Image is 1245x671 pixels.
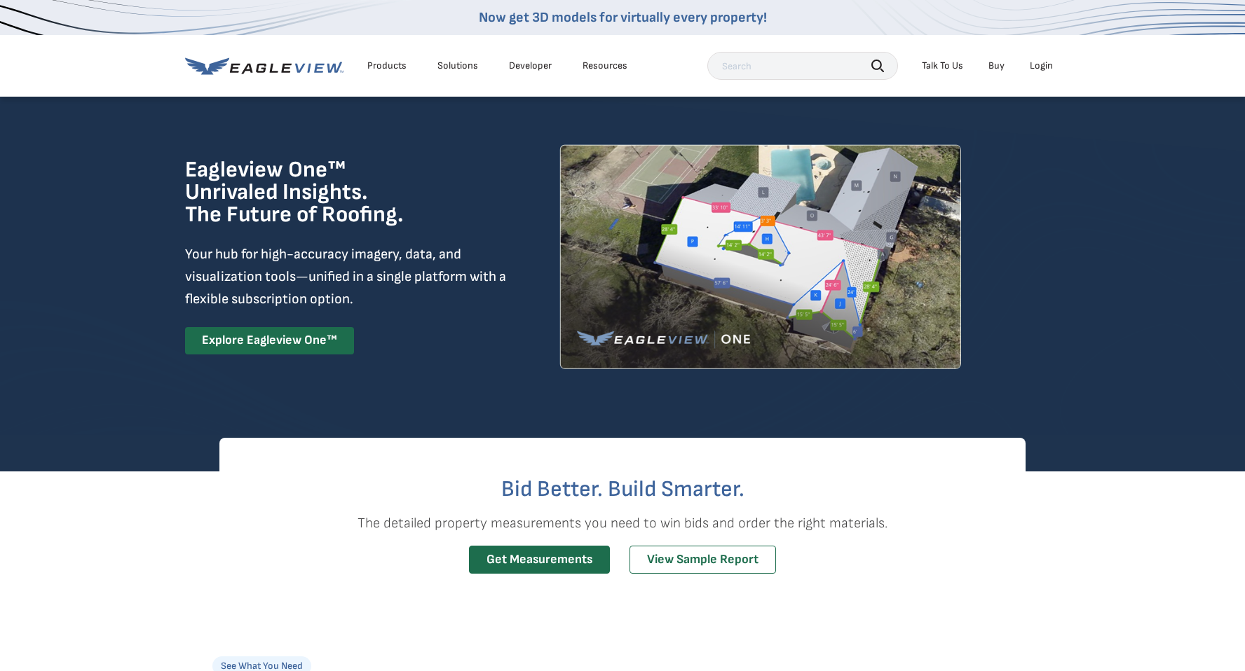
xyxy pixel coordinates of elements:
a: View Sample Report [630,546,776,574]
input: Search [707,52,898,80]
a: Now get 3D models for virtually every property! [479,9,767,26]
div: Login [1030,60,1053,72]
div: Products [367,60,407,72]
a: Buy [988,60,1005,72]
div: Solutions [437,60,478,72]
a: Developer [509,60,552,72]
p: The detailed property measurements you need to win bids and order the right materials. [219,512,1026,534]
div: Resources [583,60,627,72]
h2: Bid Better. Build Smarter. [219,478,1026,501]
a: Get Measurements [469,546,610,574]
div: Talk To Us [922,60,963,72]
h1: Eagleview One™ Unrivaled Insights. The Future of Roofing. [185,159,475,226]
a: Explore Eagleview One™ [185,327,354,354]
p: Your hub for high-accuracy imagery, data, and visualization tools—unified in a single platform wi... [185,243,509,310]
